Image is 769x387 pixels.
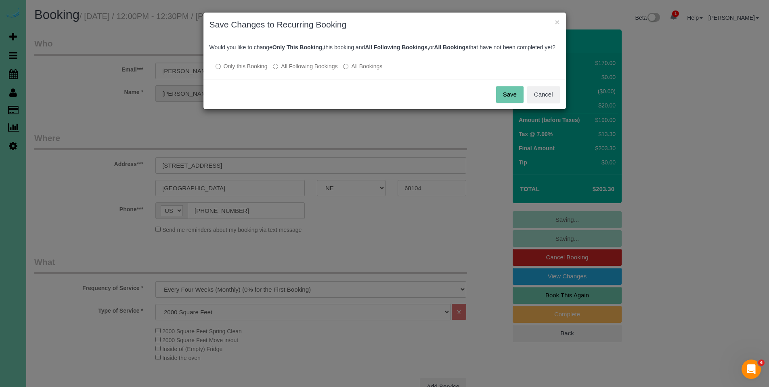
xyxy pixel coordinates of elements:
b: Only This Booking, [272,44,324,50]
button: × [555,18,559,26]
b: All Following Bookings, [365,44,429,50]
p: Would you like to change this booking and or that have not been completed yet? [210,43,560,51]
span: 4 [758,360,765,366]
iframe: Intercom live chat [742,360,761,379]
input: Only this Booking [216,64,221,69]
input: All Following Bookings [273,64,278,69]
input: All Bookings [343,64,348,69]
label: All other bookings in the series will remain the same. [216,62,268,70]
label: This and all the bookings after it will be changed. [273,62,337,70]
h3: Save Changes to Recurring Booking [210,19,560,31]
button: Save [496,86,524,103]
button: Cancel [527,86,560,103]
label: All bookings that have not been completed yet will be changed. [343,62,382,70]
b: All Bookings [434,44,469,50]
